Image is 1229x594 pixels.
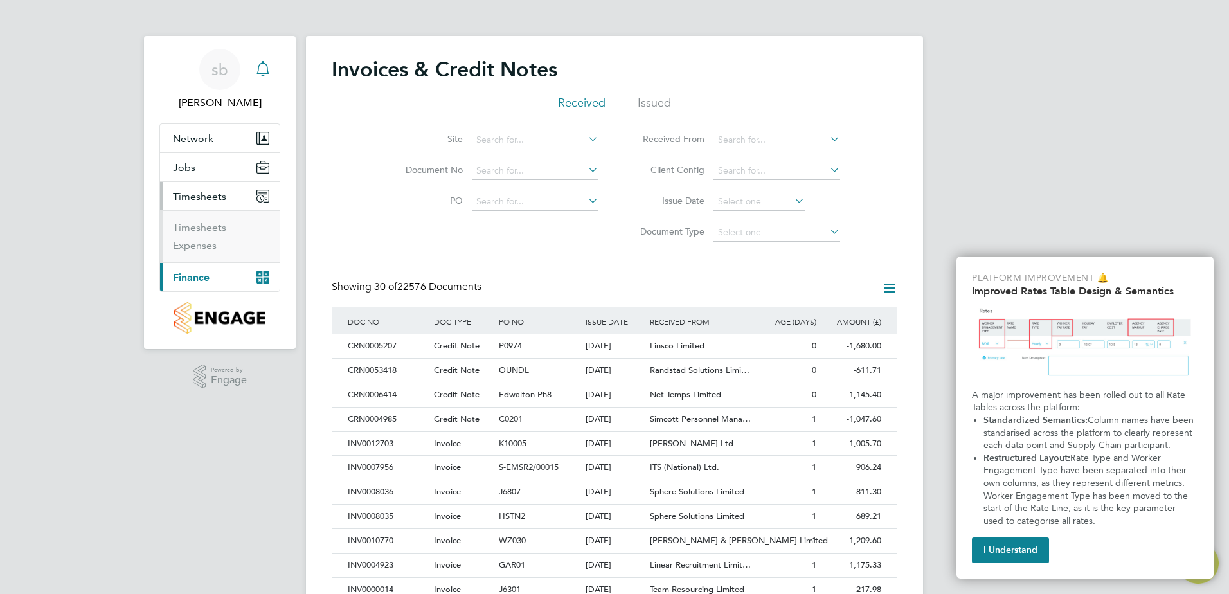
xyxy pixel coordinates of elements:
[173,161,195,174] span: Jobs
[345,307,431,336] div: DOC NO
[389,133,463,145] label: Site
[499,559,525,570] span: GAR01
[713,162,840,180] input: Search for...
[820,529,884,553] div: 1,209.60
[499,438,526,449] span: K10005
[374,280,397,293] span: 30 of
[582,432,647,456] div: [DATE]
[499,340,522,351] span: P0974
[812,486,816,497] span: 1
[956,256,1214,579] div: Improved Rate Table Semantics
[638,95,671,118] li: Issued
[434,535,461,546] span: Invoice
[211,61,228,78] span: sb
[812,462,816,473] span: 1
[389,195,463,206] label: PO
[650,559,751,570] span: Linear Recruitment Limit…
[582,529,647,553] div: [DATE]
[472,193,598,211] input: Search for...
[434,438,461,449] span: Invoice
[345,529,431,553] div: INV0010770
[434,486,461,497] span: Invoice
[434,559,461,570] span: Invoice
[173,132,213,145] span: Network
[499,535,526,546] span: WZ030
[812,510,816,521] span: 1
[812,389,816,400] span: 0
[713,224,840,242] input: Select one
[499,413,523,424] span: C0201
[345,505,431,528] div: INV0008035
[499,486,521,497] span: J6807
[345,553,431,577] div: INV0004923
[972,389,1198,414] p: A major improvement has been rolled out to all Rate Tables across the platform:
[812,559,816,570] span: 1
[812,413,816,424] span: 1
[374,280,481,293] span: 22576 Documents
[389,164,463,175] label: Document No
[345,383,431,407] div: CRN0006414
[820,383,884,407] div: -1,145.40
[582,383,647,407] div: [DATE]
[173,190,226,203] span: Timesheets
[983,453,1070,464] strong: Restructured Layout:
[820,553,884,577] div: 1,175.33
[812,340,816,351] span: 0
[345,432,431,456] div: INV0012703
[345,480,431,504] div: INV0008036
[812,438,816,449] span: 1
[434,389,480,400] span: Credit Note
[820,359,884,382] div: -611.71
[144,36,296,349] nav: Main navigation
[650,438,733,449] span: [PERSON_NAME] Ltd
[558,95,606,118] li: Received
[211,375,247,386] span: Engage
[496,307,582,336] div: PO NO
[650,340,704,351] span: Linsco Limited
[499,510,525,521] span: HSTN2
[582,334,647,358] div: [DATE]
[345,456,431,480] div: INV0007956
[582,359,647,382] div: [DATE]
[434,462,461,473] span: Invoice
[499,389,552,400] span: Edwalton Ph8
[173,239,217,251] a: Expenses
[650,510,744,521] span: Sphere Solutions Limited
[650,389,721,400] span: Net Temps Limited
[431,307,496,336] div: DOC TYPE
[582,456,647,480] div: [DATE]
[173,271,210,283] span: Finance
[159,49,280,111] a: Go to account details
[174,302,265,334] img: countryside-properties-logo-retina.png
[631,133,704,145] label: Received From
[820,480,884,504] div: 811.30
[499,364,529,375] span: OUNDL
[582,307,647,336] div: ISSUE DATE
[972,302,1198,384] img: Updated Rates Table Design & Semantics
[345,334,431,358] div: CRN0005207
[159,302,280,334] a: Go to home page
[647,307,755,336] div: RECEIVED FROM
[812,364,816,375] span: 0
[332,57,557,82] h2: Invoices & Credit Notes
[582,408,647,431] div: [DATE]
[434,413,480,424] span: Credit Note
[582,553,647,577] div: [DATE]
[812,535,816,546] span: 1
[582,505,647,528] div: [DATE]
[983,415,1088,426] strong: Standardized Semantics:
[631,226,704,237] label: Document Type
[820,505,884,528] div: 689.21
[211,364,247,375] span: Powered by
[820,334,884,358] div: -1,680.00
[472,131,598,149] input: Search for...
[434,364,480,375] span: Credit Note
[650,413,751,424] span: Simcott Personnel Mana…
[650,462,719,473] span: ITS (National) Ltd.
[173,221,226,233] a: Timesheets
[820,408,884,431] div: -1,047.60
[472,162,598,180] input: Search for...
[434,340,480,351] span: Credit Note
[713,131,840,149] input: Search for...
[650,364,749,375] span: Randstad Solutions Limi…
